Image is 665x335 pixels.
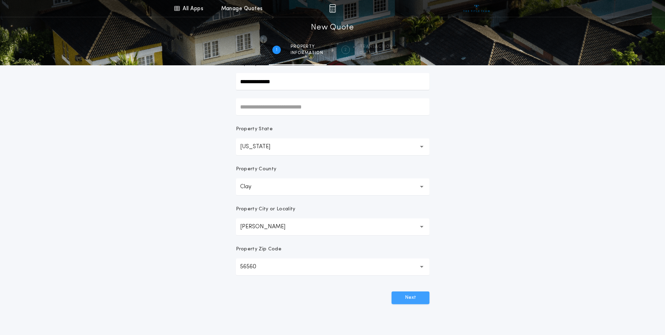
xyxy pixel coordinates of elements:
h2: 1 [276,47,277,53]
p: Property State [236,126,273,133]
p: [US_STATE] [240,143,281,151]
img: img [329,4,336,13]
button: Clay [236,178,429,195]
h2: 2 [344,47,347,53]
span: Property [291,44,323,50]
img: vs-icon [463,5,490,12]
button: 56560 [236,258,429,275]
p: Property County [236,166,277,173]
button: [US_STATE] [236,138,429,155]
h1: New Quote [311,22,354,33]
p: Property City or Locality [236,206,296,213]
p: Clay [240,183,263,191]
p: [PERSON_NAME] [240,223,297,231]
p: 56560 [240,263,267,271]
button: [PERSON_NAME] [236,218,429,235]
span: details [360,50,393,56]
button: Next [392,291,429,304]
span: Transaction [360,44,393,50]
span: information [291,50,323,56]
p: Property Zip Code [236,246,281,253]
